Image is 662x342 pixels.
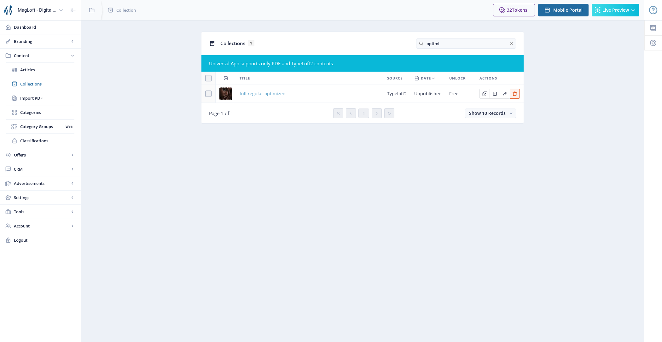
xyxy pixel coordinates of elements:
[14,223,69,229] span: Account
[512,7,527,13] span: Tokens
[240,90,286,97] a: full regular optimized
[410,85,445,103] td: Unpublished
[14,237,76,243] span: Logout
[14,152,69,158] span: Offers
[20,138,74,144] span: Classifications
[479,90,490,96] a: Edit page
[358,109,369,118] button: 1
[416,38,516,49] input: Type to search
[592,4,639,16] button: Live Preview
[6,120,74,133] a: Category GroupsWeb
[4,5,14,15] img: properties.app_icon.png
[209,60,516,67] div: Universal App supports only PDF and TypeLoft2 contents.
[209,110,233,116] span: Page 1 of 1
[14,52,69,59] span: Content
[449,74,466,82] span: Unlock
[14,194,69,201] span: Settings
[63,123,74,130] nb-badge: Web
[14,24,76,30] span: Dashboard
[6,105,74,119] a: Categories
[538,4,589,16] button: Mobile Portal
[20,67,74,73] span: Articles
[479,74,497,82] span: Actions
[20,81,74,87] span: Collections
[6,77,74,91] a: Collections
[14,180,69,186] span: Advertisements
[493,4,535,16] button: 32Tokens
[421,74,431,82] span: Date
[14,38,69,44] span: Branding
[500,90,510,96] a: Edit page
[20,95,74,101] span: Import PDF
[20,123,63,130] span: Category Groups
[240,74,250,82] span: Title
[20,109,74,115] span: Categories
[445,85,476,103] td: Free
[116,7,136,13] span: Collection
[220,40,245,46] span: Collections
[14,209,69,215] span: Tools
[363,111,365,116] span: 1
[18,3,56,17] div: MagLoft - Digital Magazine
[490,90,500,96] a: Edit page
[219,87,232,100] img: d0d6ee02956ef3173a94c380cf23fa6f-0.jpg
[465,109,516,118] button: Show 10 Records
[6,134,74,148] a: Classifications
[387,74,403,82] span: Source
[201,32,524,124] app-collection-view: Collections
[248,40,254,46] span: 1
[510,90,520,96] a: Edit page
[469,110,506,116] span: Show 10 Records
[6,63,74,77] a: Articles
[6,91,74,105] a: Import PDF
[553,8,583,13] span: Mobile Portal
[602,8,629,13] span: Live Preview
[14,166,69,172] span: CRM
[383,85,410,103] td: typeloft2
